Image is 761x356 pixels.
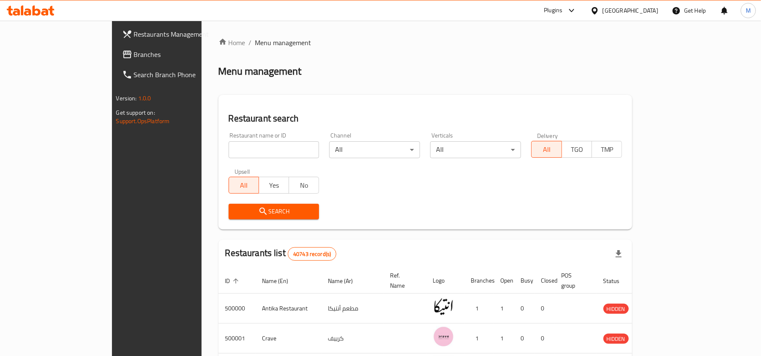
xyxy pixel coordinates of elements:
span: Version: [116,93,137,104]
div: [GEOGRAPHIC_DATA] [603,6,658,15]
h2: Restaurants list [225,247,337,261]
h2: Restaurant search [229,112,622,125]
span: 1.0.0 [138,93,151,104]
div: Export file [608,244,629,264]
span: Name (En) [262,276,300,286]
span: ID [225,276,241,286]
input: Search for restaurant name or ID.. [229,141,319,158]
th: Open [494,268,514,294]
button: TGO [562,141,592,158]
td: 1 [464,324,494,353]
span: POS group [562,270,586,291]
span: 40743 record(s) [288,250,336,258]
td: مطعم أنتيكا [322,294,384,324]
a: Support.OpsPlatform [116,116,170,127]
td: 0 [514,294,535,324]
td: Crave [256,324,322,353]
td: 0 [535,294,555,324]
span: Branches [134,49,232,59]
a: Branches [115,44,239,65]
td: 1 [494,324,514,353]
span: Search Branch Phone [134,70,232,80]
img: Crave [433,326,454,347]
button: TMP [592,141,622,158]
th: Closed [535,268,555,294]
div: HIDDEN [603,304,629,314]
td: 0 [535,324,555,353]
li: / [249,38,252,48]
td: 1 [494,294,514,324]
th: Busy [514,268,535,294]
td: 1 [464,294,494,324]
div: Total records count [288,247,336,261]
span: TMP [595,143,619,156]
div: All [430,141,521,158]
span: Status [603,276,631,286]
span: Name (Ar) [328,276,364,286]
span: HIDDEN [603,304,629,314]
span: Yes [262,179,286,191]
td: Antika Restaurant [256,294,322,324]
button: All [531,141,562,158]
td: 0 [514,324,535,353]
a: Search Branch Phone [115,65,239,85]
span: Search [235,206,313,217]
h2: Menu management [218,65,302,78]
span: Menu management [255,38,311,48]
label: Delivery [537,132,558,138]
button: Yes [259,177,289,194]
a: Restaurants Management [115,24,239,44]
span: HIDDEN [603,334,629,344]
button: No [289,177,319,194]
th: Logo [426,268,464,294]
span: TGO [565,143,589,156]
span: Get support on: [116,107,155,118]
nav: breadcrumb [218,38,633,48]
span: Restaurants Management [134,29,232,39]
button: All [229,177,259,194]
div: All [329,141,420,158]
button: Search [229,204,319,219]
div: Plugins [544,5,562,16]
td: كرييف [322,324,384,353]
span: All [535,143,558,156]
th: Branches [464,268,494,294]
label: Upsell [235,168,250,174]
div: HIDDEN [603,334,629,344]
img: Antika Restaurant [433,296,454,317]
span: All [232,179,256,191]
span: M [746,6,751,15]
span: No [292,179,316,191]
span: Ref. Name [390,270,416,291]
